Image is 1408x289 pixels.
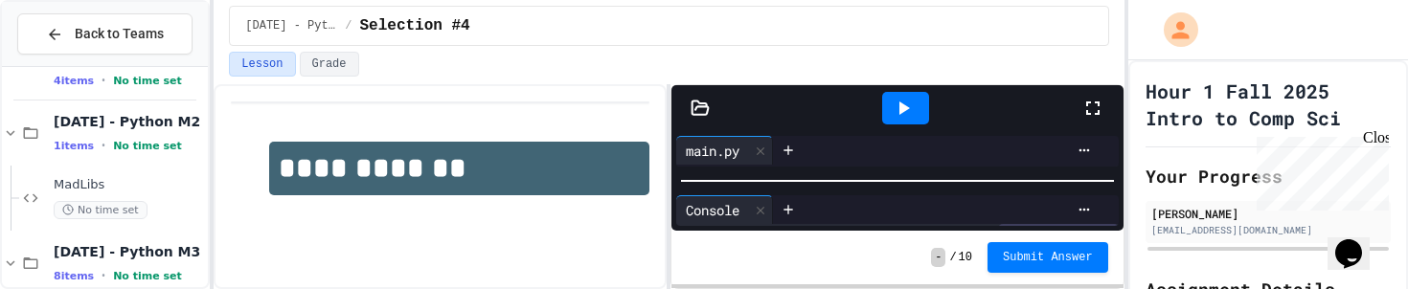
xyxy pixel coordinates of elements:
span: • [102,73,105,88]
div: Console [676,195,773,224]
div: My Account [1144,8,1203,52]
span: • [102,268,105,283]
iframe: chat widget [1249,129,1389,211]
span: 4 items [54,75,94,87]
span: No time set [113,140,182,152]
span: / [345,18,352,33]
button: Grade [300,52,359,77]
span: No time set [113,75,182,87]
span: 10 [959,250,972,265]
iframe: chat widget [1328,212,1389,270]
span: [DATE] - Python M3 [54,243,204,260]
span: - [931,248,945,267]
span: Selection #4 [360,14,470,37]
div: [PERSON_NAME] [1151,205,1385,222]
h2: Your Progress [1146,163,1391,189]
span: [DATE] - Python M2 [54,113,204,130]
button: Back to Teams [17,13,193,55]
div: Chat with us now!Close [8,8,132,122]
span: Sept 24 - Python M3 [245,18,337,33]
h1: Hour 1 Fall 2025 Intro to Comp Sci [1146,78,1391,131]
div: Console [676,200,749,220]
span: • [102,138,105,153]
button: Lesson [229,52,295,77]
span: No time set [113,270,182,282]
span: / [949,250,956,265]
span: 8 items [54,270,94,282]
button: Submit Answer [988,242,1108,273]
span: 1 items [54,140,94,152]
span: Back to Teams [75,24,164,44]
div: main.py [676,136,773,165]
div: Show display [998,224,1119,251]
div: [EMAIL_ADDRESS][DOMAIN_NAME] [1151,223,1385,237]
span: Submit Answer [1003,250,1093,265]
span: MadLibs [54,177,204,193]
span: No time set [54,201,148,219]
div: main.py [676,141,749,161]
